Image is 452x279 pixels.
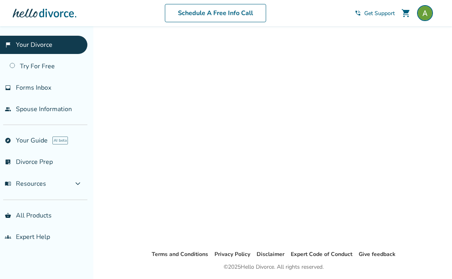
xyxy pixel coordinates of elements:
[291,250,352,258] a: Expert Code of Conduct
[16,83,51,92] span: Forms Inbox
[5,85,11,91] span: inbox
[257,250,284,259] li: Disclaimer
[165,4,266,22] a: Schedule A Free Info Call
[355,10,361,16] span: phone_in_talk
[359,250,396,259] li: Give feedback
[5,181,11,187] span: menu_book
[5,42,11,48] span: flag_2
[152,250,208,258] a: Terms and Conditions
[5,137,11,144] span: explore
[214,250,250,258] a: Privacy Policy
[364,10,395,17] span: Get Support
[224,262,324,272] div: © 2025 Hello Divorce. All rights reserved.
[73,179,83,189] span: expand_more
[5,106,11,112] span: people
[417,5,433,21] img: Allison Bruley
[401,8,411,18] span: shopping_cart
[5,179,46,188] span: Resources
[5,159,11,165] span: list_alt_check
[355,10,395,17] a: phone_in_talkGet Support
[52,137,68,144] span: AI beta
[5,212,11,219] span: shopping_basket
[5,234,11,240] span: groups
